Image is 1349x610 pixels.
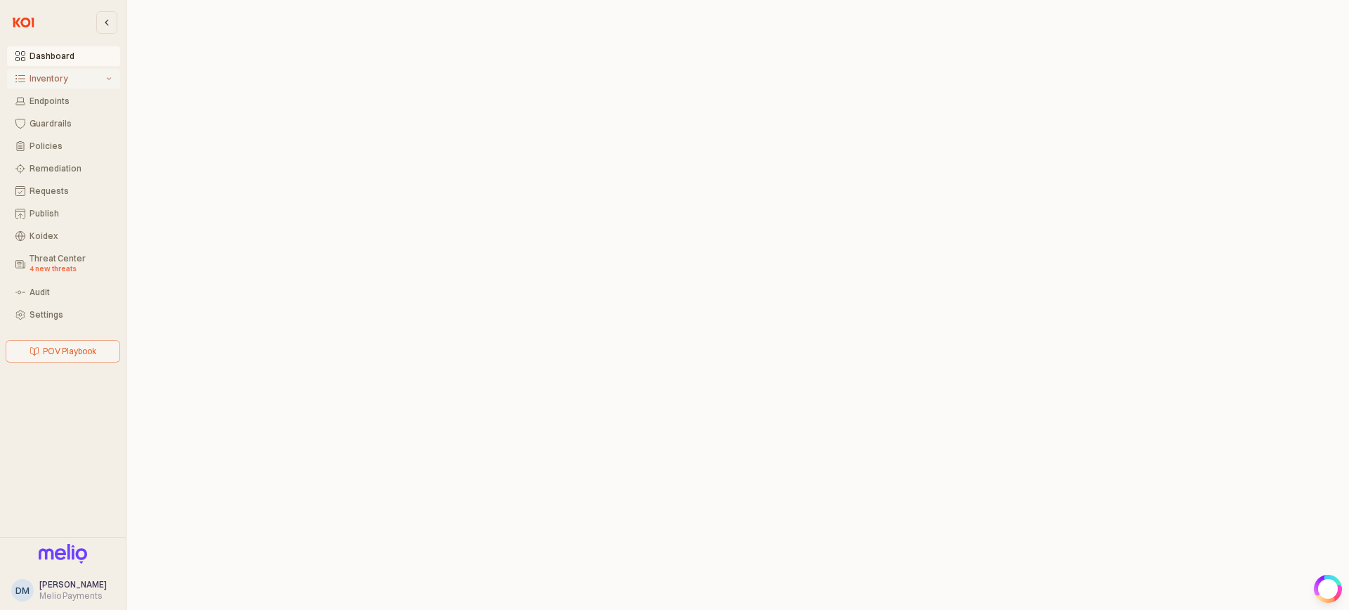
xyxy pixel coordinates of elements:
div: Melio Payments [39,590,107,602]
button: Threat Center [7,249,120,280]
div: Dashboard [30,51,112,61]
button: Audit [7,283,120,302]
div: Publish [30,209,112,219]
button: Endpoints [7,91,120,111]
button: Requests [7,181,120,201]
button: Publish [7,204,120,223]
div: Settings [30,310,112,320]
button: Koidex [7,226,120,246]
div: Guardrails [30,119,112,129]
div: DM [15,583,30,597]
button: POV Playbook [6,340,120,363]
button: Settings [7,305,120,325]
span: [PERSON_NAME] [39,579,107,590]
div: Inventory [30,74,103,84]
div: Policies [30,141,112,151]
div: Audit [30,287,112,297]
button: Inventory [7,69,120,89]
div: Endpoints [30,96,112,106]
div: Threat Center [30,254,112,275]
button: Dashboard [7,46,120,66]
p: POV Playbook [43,346,96,357]
button: DM [11,579,34,602]
div: Requests [30,186,112,196]
div: Koidex [30,231,112,241]
div: 4 new threats [30,264,112,275]
button: Guardrails [7,114,120,134]
div: Remediation [30,164,112,174]
button: Policies [7,136,120,156]
button: Remediation [7,159,120,179]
